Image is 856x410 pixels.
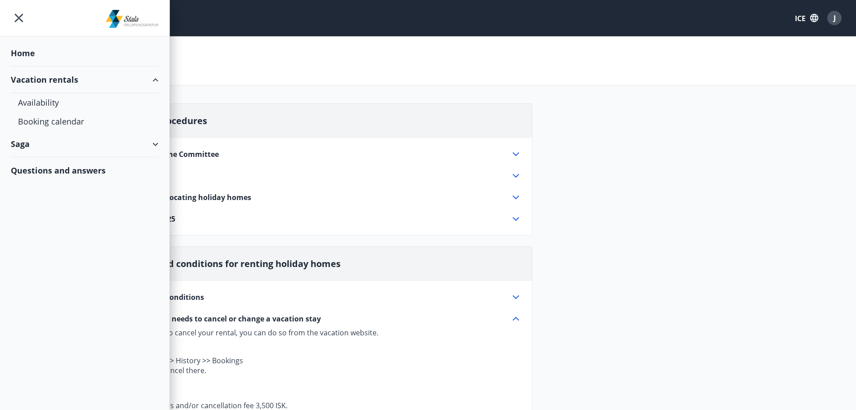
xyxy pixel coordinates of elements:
div: If the renter needs to cancel or change a vacation stay [127,313,521,324]
font: Click Cancel there. [145,365,206,375]
font: Availability [18,97,59,108]
div: Terms and conditions [127,292,521,303]
font: Vacation rentals [11,74,78,85]
font: If the renter needs to cancel or change a vacation stay [127,314,321,324]
font: Questions and answers [11,165,106,176]
div: Rules for allocating holiday homes [127,192,521,203]
font: Booking calendar [18,116,84,127]
font: Holiday Home Committee [127,149,219,159]
button: menu [11,10,27,26]
div: Saga [11,131,159,157]
font: ICE [795,13,806,23]
div: Price list 2025 [127,214,521,224]
div: House rules [127,170,521,181]
font: Rules for allocating holiday homes [127,192,251,202]
div: Holiday Home Committee [127,149,521,160]
button: J [824,7,845,29]
font: Menu >> History >> Bookings [145,356,243,365]
font: If you need to cancel your rental, you can do so from the vacation website. [127,328,378,338]
button: ICE [791,9,822,27]
font: Home [11,48,35,58]
img: union_logo [106,10,159,28]
font: Terms and conditions for renting holiday homes [127,258,341,270]
span: J [834,13,836,23]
